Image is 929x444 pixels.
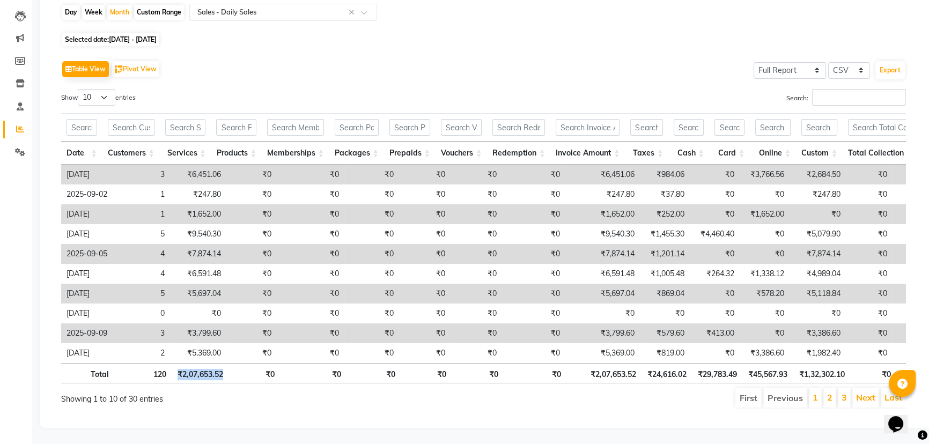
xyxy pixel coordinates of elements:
span: Clear all [349,7,358,18]
td: ₹0 [277,323,344,343]
td: ₹0 [846,323,893,343]
a: Next [856,392,875,403]
input: Search Prepaids [389,119,430,136]
td: ₹247.80 [170,184,226,204]
td: ₹0 [846,244,893,264]
td: ₹0 [226,204,277,224]
td: ₹0 [740,184,790,204]
td: ₹2,684.50 [790,165,846,184]
td: ₹0 [846,184,893,204]
td: ₹6,591.48 [565,264,640,284]
div: Day [62,5,80,20]
td: ₹0 [399,165,451,184]
td: ₹0 [846,204,893,224]
td: ₹0 [344,165,399,184]
td: [DATE] [61,264,113,284]
td: ₹0 [344,204,399,224]
td: ₹1,005.48 [640,264,690,284]
td: [DATE] [61,224,113,244]
th: ₹2,07,653.52 [172,363,228,384]
td: ₹0 [344,304,399,323]
td: ₹3,386.60 [790,323,846,343]
td: ₹0 [690,343,740,363]
td: ₹1,652.00 [740,204,790,224]
td: ₹9,540.30 [565,224,640,244]
td: ₹247.80 [790,184,846,204]
th: ₹0 [280,363,347,384]
th: Online: activate to sort column ascending [750,142,796,165]
td: ₹247.80 [565,184,640,204]
span: [DATE] - [DATE] [109,35,157,43]
th: Card: activate to sort column ascending [709,142,750,165]
td: ₹9,540.30 [170,224,226,244]
input: Search Total Collection [848,119,912,136]
td: ₹6,591.48 [170,264,226,284]
td: ₹0 [502,224,565,244]
td: ₹0 [226,244,277,264]
td: ₹1,652.00 [170,204,226,224]
td: ₹0 [226,264,277,284]
input: Search Online [755,119,791,136]
td: ₹0 [502,284,565,304]
td: ₹0 [344,264,399,284]
td: ₹0 [344,184,399,204]
input: Search Custom [801,119,837,136]
td: ₹869.04 [640,284,690,304]
td: ₹1,652.00 [565,204,640,224]
td: [DATE] [61,165,113,184]
td: 5 [113,224,170,244]
td: ₹0 [740,244,790,264]
td: ₹0 [344,323,399,343]
td: ₹3,386.60 [740,343,790,363]
td: ₹0 [226,165,277,184]
td: ₹1,338.12 [740,264,790,284]
th: ₹2,07,653.52 [566,363,642,384]
td: ₹819.00 [640,343,690,363]
td: 2025-09-02 [61,184,113,204]
input: Search Products [216,119,256,136]
a: 2 [827,392,832,403]
td: ₹0 [502,165,565,184]
div: Custom Range [134,5,184,20]
td: ₹0 [277,304,344,323]
td: ₹6,451.06 [170,165,226,184]
th: ₹0 [346,363,400,384]
input: Search Services [165,119,206,136]
td: ₹1,982.40 [790,343,846,363]
td: ₹0 [846,264,893,284]
td: ₹4,460.40 [690,224,740,244]
th: ₹29,783.49 [692,363,742,384]
td: ₹0 [399,304,451,323]
td: ₹0 [451,184,502,204]
td: ₹0 [170,304,226,323]
iframe: chat widget [884,401,918,433]
input: Search Redemption [492,119,545,136]
input: Search Vouchers [441,119,482,136]
th: 120 [114,363,172,384]
td: ₹7,874.14 [790,244,846,264]
td: ₹0 [846,284,893,304]
th: Vouchers: activate to sort column ascending [436,142,487,165]
td: ₹5,697.04 [565,284,640,304]
td: ₹252.00 [640,204,690,224]
td: 5 [113,284,170,304]
th: ₹45,567.93 [742,363,793,384]
td: ₹0 [277,204,344,224]
td: ₹0 [451,165,502,184]
div: Week [82,5,105,20]
td: 4 [113,244,170,264]
label: Search: [786,89,906,106]
td: ₹0 [502,244,565,264]
td: ₹0 [790,204,846,224]
button: Table View [62,61,109,77]
td: ₹0 [690,284,740,304]
td: ₹0 [277,244,344,264]
td: ₹0 [502,323,565,343]
td: ₹0 [226,284,277,304]
th: ₹1,32,302.10 [793,363,850,384]
td: ₹0 [690,304,740,323]
td: ₹0 [399,204,451,224]
td: ₹0 [451,284,502,304]
td: ₹0 [399,224,451,244]
td: ₹0 [451,244,502,264]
